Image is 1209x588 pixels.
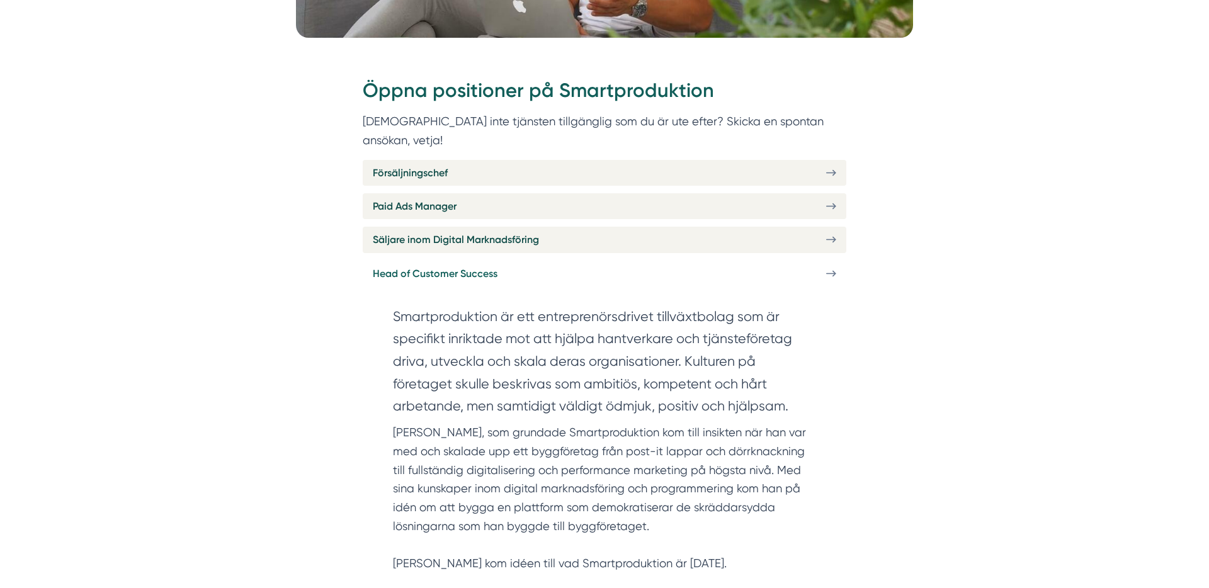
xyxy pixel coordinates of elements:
p: [PERSON_NAME], som grundade Smartproduktion kom till insikten när han var med och skalade upp ett... [393,423,816,573]
section: Smartproduktion är ett entreprenörsdrivet tillväxtbolag som är specifikt inriktade mot att hjälpa... [393,305,816,424]
a: Paid Ads Manager [363,193,846,219]
a: Försäljningschef [363,160,846,186]
a: Säljare inom Digital Marknadsföring [363,227,846,252]
span: Paid Ads Manager [373,198,457,214]
h2: Öppna positioner på Smartproduktion [363,77,846,112]
span: Head of Customer Success [373,266,497,281]
span: Säljare inom Digital Marknadsföring [373,232,539,247]
p: [DEMOGRAPHIC_DATA] inte tjänsten tillgänglig som du är ute efter? Skicka en spontan ansökan, vetja! [363,112,846,149]
span: Försäljningschef [373,165,448,181]
a: Head of Customer Success [363,261,846,286]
